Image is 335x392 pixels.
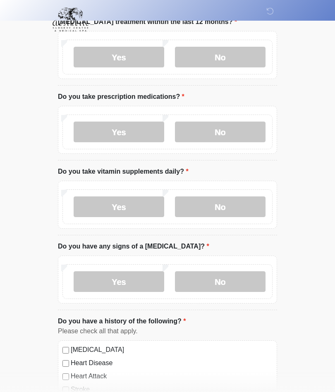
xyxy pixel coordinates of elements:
[62,347,69,354] input: [MEDICAL_DATA]
[74,196,164,217] label: Yes
[58,326,277,336] div: Please check all that apply.
[58,167,189,177] label: Do you take vitamin supplements daily?
[175,271,266,292] label: No
[62,360,69,367] input: Heart Disease
[62,373,69,380] input: Heart Attack
[71,371,273,381] label: Heart Attack
[58,241,209,251] label: Do you have any signs of a [MEDICAL_DATA]?
[50,6,91,33] img: Aesthetic Surgery Centre, PLLC Logo
[74,122,164,142] label: Yes
[175,122,266,142] label: No
[58,92,184,102] label: Do you take prescription medications?
[58,316,186,326] label: Do you have a history of the following?
[74,47,164,67] label: Yes
[175,196,266,217] label: No
[74,271,164,292] label: Yes
[71,345,273,355] label: [MEDICAL_DATA]
[71,358,273,368] label: Heart Disease
[175,47,266,67] label: No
